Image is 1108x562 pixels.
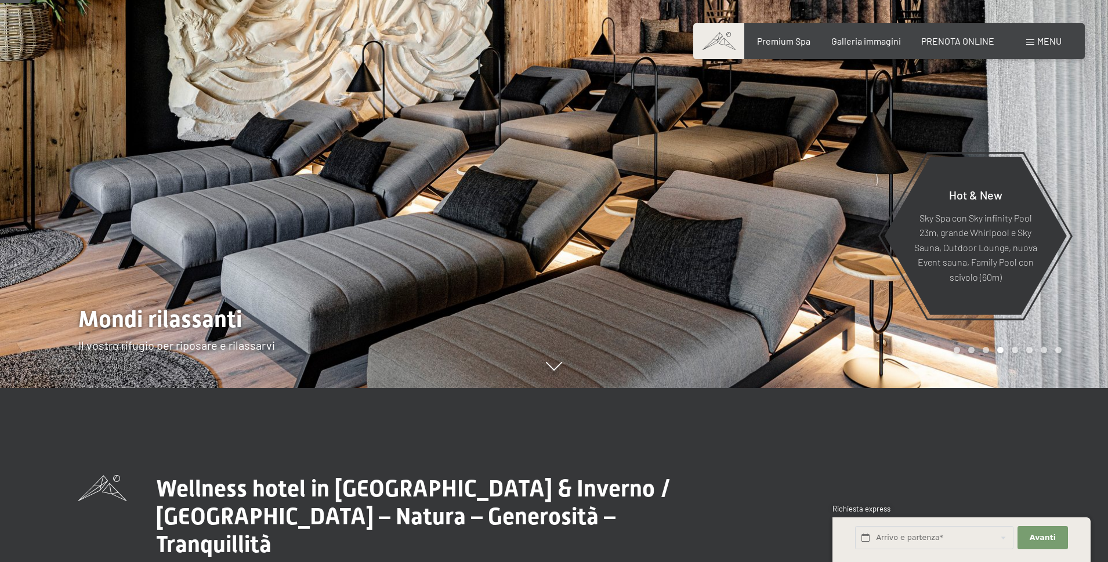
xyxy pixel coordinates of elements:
[1026,347,1033,353] div: Carousel Page 6
[1037,35,1062,46] span: Menu
[1030,532,1056,543] span: Avanti
[156,475,671,558] span: Wellness hotel in [GEOGRAPHIC_DATA] & Inverno / [GEOGRAPHIC_DATA] – Natura – Generosità – Tranqui...
[983,347,989,353] div: Carousel Page 3
[921,35,994,46] a: PRENOTA ONLINE
[949,187,1002,201] span: Hot & New
[757,35,810,46] a: Premium Spa
[954,347,960,353] div: Carousel Page 1
[913,210,1038,284] p: Sky Spa con Sky infinity Pool 23m, grande Whirlpool e Sky Sauna, Outdoor Lounge, nuova Event saun...
[1055,347,1062,353] div: Carousel Page 8
[997,347,1004,353] div: Carousel Page 4 (Current Slide)
[950,347,1062,353] div: Carousel Pagination
[1041,347,1047,353] div: Carousel Page 7
[1012,347,1018,353] div: Carousel Page 5
[831,35,901,46] a: Galleria immagini
[1018,526,1067,550] button: Avanti
[832,504,890,513] span: Richiesta express
[968,347,975,353] div: Carousel Page 2
[883,156,1067,316] a: Hot & New Sky Spa con Sky infinity Pool 23m, grande Whirlpool e Sky Sauna, Outdoor Lounge, nuova ...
